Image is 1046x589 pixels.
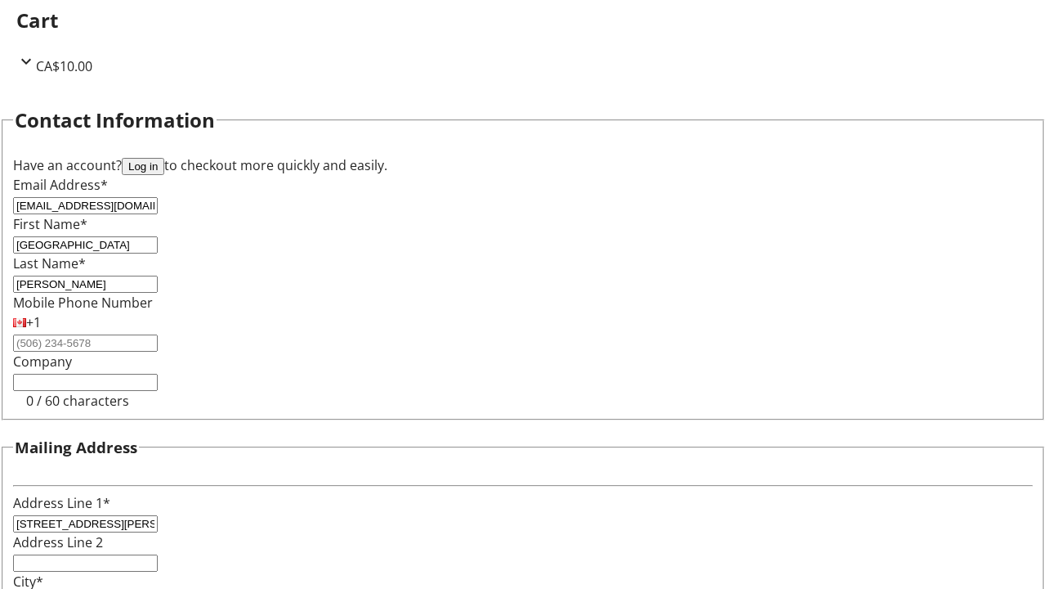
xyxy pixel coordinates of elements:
[13,215,87,233] label: First Name*
[13,533,103,551] label: Address Line 2
[13,494,110,512] label: Address Line 1*
[13,176,108,194] label: Email Address*
[16,6,1030,35] h2: Cart
[13,335,158,352] input: (506) 234-5678
[13,155,1033,175] div: Have an account? to checkout more quickly and easily.
[13,294,153,312] label: Mobile Phone Number
[36,57,92,75] span: CA$10.00
[13,515,158,533] input: Address
[13,254,86,272] label: Last Name*
[122,158,164,175] button: Log in
[26,392,129,410] tr-character-limit: 0 / 60 characters
[15,106,215,135] h2: Contact Information
[15,436,137,459] h3: Mailing Address
[13,353,72,371] label: Company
